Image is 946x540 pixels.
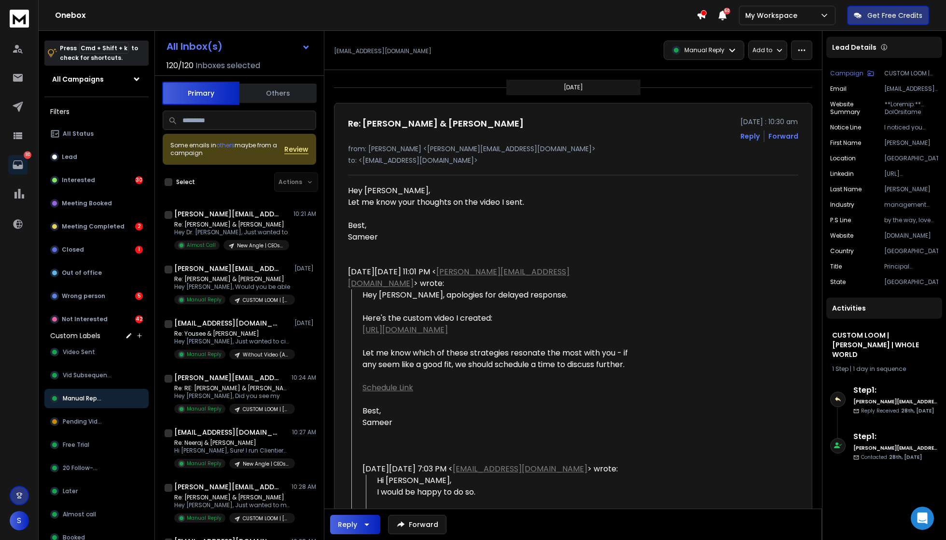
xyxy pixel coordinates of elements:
p: Hey [PERSON_NAME], Just wanted to circle [174,338,290,345]
div: 42 [135,315,143,323]
p: title [830,263,842,270]
p: Email [830,85,847,93]
div: Some emails in maybe from a campaign [170,142,284,157]
div: 2 [135,223,143,230]
h1: Re: [PERSON_NAME] & [PERSON_NAME] [348,117,524,130]
div: Sameer [348,231,630,243]
div: 30 [135,176,143,184]
h3: Filters [44,105,149,118]
h1: [PERSON_NAME][EMAIL_ADDRESS][DOMAIN_NAME] [174,209,280,219]
div: 5 [135,292,143,300]
button: Meeting Booked [44,194,149,213]
span: 28th, [DATE] [889,454,922,461]
span: Free Trial [63,441,89,449]
span: 20 Follow-up [63,464,101,472]
button: Later [44,482,149,501]
p: by the way, love the 'Educate-Explore-Enrich' model! it's as vibrant as bangalore's weather. [884,216,938,224]
p: Hey Dr. [PERSON_NAME], Just wanted to [174,228,289,236]
label: Select [176,178,195,186]
p: Closed [62,246,84,254]
button: Out of office [44,263,149,283]
p: P.S Line [830,216,851,224]
button: Meeting Completed2 [44,217,149,236]
p: Hey [PERSON_NAME], Would you be able [174,283,290,291]
p: Out of office [62,269,102,277]
p: 10:28 AM [292,483,316,491]
p: Add to [752,46,772,54]
p: [URL][DOMAIN_NAME] [884,170,938,178]
a: [PERSON_NAME][EMAIL_ADDRESS][DOMAIN_NAME] [348,266,570,289]
p: [EMAIL_ADDRESS][DOMAIN_NAME] [334,47,431,55]
p: Reply Received [861,407,934,414]
p: Not Interested [62,315,108,323]
p: Re: Neeraj & [PERSON_NAME] [174,439,290,447]
button: All Status [44,124,149,143]
div: Forward [768,131,798,141]
p: Website Summary [830,100,884,116]
button: Vid Subsequence [44,366,149,385]
button: Video Sent [44,342,149,362]
p: First Name [830,139,861,147]
div: Let me know your thoughts on the video I sent. [348,197,630,208]
p: [DOMAIN_NAME] [884,232,938,240]
div: Let me know which of these strategies resonate the most with you - if any seem like a good fit, w... [362,347,630,370]
p: [DATE] : 10:30 am [740,117,798,127]
a: [URL][DOMAIN_NAME] [362,324,448,335]
button: Free Trial [44,435,149,455]
div: Activities [826,298,942,319]
p: CUSTOM LOOM | [PERSON_NAME] | WHOLE WORLD [243,297,289,304]
p: Manual Reply [684,46,724,54]
p: CUSTOM LOOM | [PERSON_NAME] | WHOLE WORLD [243,406,289,413]
span: Almost call [63,511,96,518]
button: Wrong person5 [44,286,149,306]
p: industry [830,201,854,209]
a: Schedule Link [362,382,413,393]
p: CUSTOM LOOM | [PERSON_NAME] | WHOLE WORLD [243,515,289,522]
button: Lead [44,147,149,167]
p: Re: Yousee & [PERSON_NAME] [174,330,290,338]
div: Here's the custom video I created: [362,313,630,324]
button: Primary [162,82,239,105]
p: 10:27 AM [292,428,316,436]
p: Notice Line [830,124,861,131]
p: location [830,155,856,162]
p: [PERSON_NAME] [884,139,938,147]
p: Hi [PERSON_NAME], Sure! I run ClientierMedia, [174,447,290,455]
button: Not Interested42 [44,310,149,329]
p: 80 [24,151,31,159]
button: Forward [388,515,446,534]
div: Hi [PERSON_NAME], [377,475,630,486]
p: Press to check for shortcuts. [60,43,138,63]
p: All Status [63,130,94,138]
p: [GEOGRAPHIC_DATA] [884,278,938,286]
p: from: [PERSON_NAME] <[PERSON_NAME][EMAIL_ADDRESS][DOMAIN_NAME]> [348,144,798,154]
p: Re: [PERSON_NAME] & [PERSON_NAME] [174,494,290,501]
button: Campaign [830,70,874,77]
p: I noticed you specialize in Leadership Development and Business Performance interventions. Are yo... [884,124,938,131]
p: New Angle | CEOs & Founders | [GEOGRAPHIC_DATA] [243,460,289,468]
button: Get Free Credits [847,6,929,25]
button: Reply [330,515,380,534]
button: Closed1 [44,240,149,259]
button: Others [239,83,317,104]
p: Hey [PERSON_NAME], Just wanted to make [174,501,290,509]
div: Open Intercom Messenger [911,507,934,530]
span: Pending Video [63,418,105,426]
button: S [10,511,29,530]
button: All Campaigns [44,70,149,89]
span: 1 Step [832,365,849,373]
p: 10:24 AM [292,374,316,382]
img: logo [10,10,29,28]
h1: CUSTOM LOOM | [PERSON_NAME] | WHOLE WORLD [832,330,936,359]
p: [PERSON_NAME] [884,185,938,193]
p: [DATE] [294,265,316,272]
p: Without Video (AI Automation Services) [243,351,289,358]
p: Principal Consultant | Learning Coach | Leadership Development | Performance Coaching | Founder [884,263,938,270]
button: Interested30 [44,171,149,190]
p: Hey [PERSON_NAME], Did you see my [174,392,290,400]
button: Manual Reply [44,389,149,408]
p: management consulting [884,201,938,209]
p: country [830,247,854,255]
p: Campaign [830,70,863,77]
